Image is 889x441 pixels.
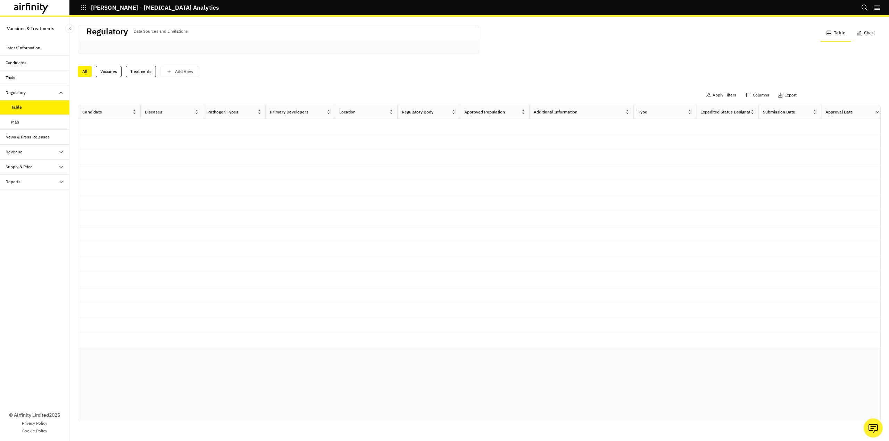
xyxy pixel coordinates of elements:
div: Map [11,119,19,125]
div: Trials [6,75,15,81]
p: Export [784,93,797,97]
div: Additional Information [534,109,578,115]
div: Reports [6,179,20,185]
a: Privacy Policy [22,420,47,426]
button: Export [778,90,797,101]
p: Vaccines & Treatments [7,22,54,35]
div: Candidate [82,109,102,115]
div: Treatments [126,66,156,77]
button: Search [861,2,868,14]
div: Vaccines [96,66,122,77]
button: save changes [160,66,199,77]
p: Add View [175,69,193,74]
button: Close Sidebar [65,24,74,33]
p: Data Sources and Limitations [134,27,188,35]
p: [PERSON_NAME] - [MEDICAL_DATA] Analytics [91,5,219,11]
div: Candidates [6,60,26,66]
button: Apply Filters [706,90,736,101]
div: Regulatory Body [402,109,433,115]
button: [PERSON_NAME] - [MEDICAL_DATA] Analytics [81,2,219,14]
h2: Regulatory [86,26,128,36]
div: News & Press Releases [6,134,50,140]
div: Expedited Status Designation [700,109,750,115]
button: Ask our analysts [864,418,883,438]
a: Cookie Policy [22,428,47,434]
p: © Airfinity Limited 2025 [9,412,60,419]
div: Submission Date [763,109,795,115]
button: Table [821,25,851,42]
div: Table [11,104,22,110]
div: Pathogen Types [207,109,238,115]
div: Primary Developers [270,109,308,115]
div: Regulatory [6,90,26,96]
button: Columns [746,90,769,101]
div: Latest Information [6,45,40,51]
div: All [78,66,92,77]
div: Approved Population [464,109,505,115]
div: Location [339,109,356,115]
div: Revenue [6,149,23,155]
div: Diseases [145,109,162,115]
div: Type [638,109,647,115]
button: Chart [851,25,881,42]
div: Supply & Price [6,164,33,170]
div: Approval Date [825,109,853,115]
